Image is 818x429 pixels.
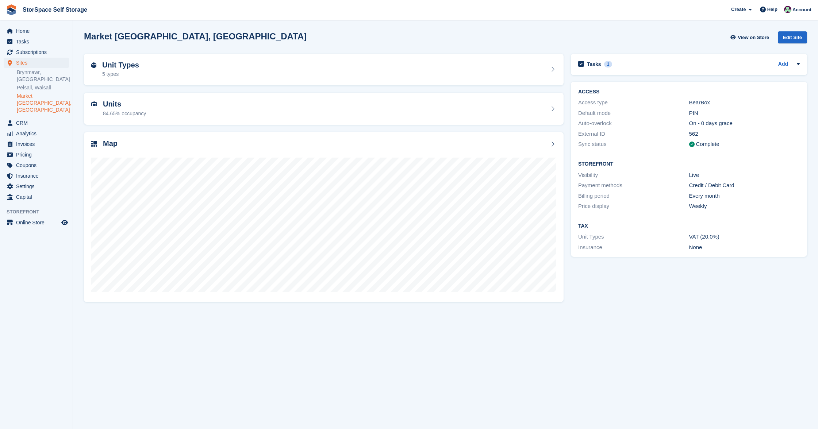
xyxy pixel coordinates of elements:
a: Edit Site [778,31,807,46]
a: menu [4,36,69,47]
a: Brynmawr, [GEOGRAPHIC_DATA] [17,69,69,83]
a: Map [84,132,564,302]
a: menu [4,150,69,160]
a: menu [4,160,69,170]
div: Every month [689,192,800,200]
span: Help [767,6,777,13]
a: menu [4,181,69,192]
div: Access type [578,98,689,107]
div: Unit Types [578,233,689,241]
span: Home [16,26,60,36]
div: Auto-overlock [578,119,689,128]
span: Account [792,6,811,13]
span: Invoices [16,139,60,149]
a: Pelsall, Walsall [17,84,69,91]
span: CRM [16,118,60,128]
h2: Map [103,139,118,148]
div: Payment methods [578,181,689,190]
span: Tasks [16,36,60,47]
div: 1 [604,61,612,67]
span: Subscriptions [16,47,60,57]
a: Units 84.65% occupancy [84,93,564,125]
a: View on Store [729,31,772,43]
div: VAT (20.0%) [689,233,800,241]
h2: Storefront [578,161,800,167]
a: menu [4,26,69,36]
h2: Tax [578,223,800,229]
span: Insurance [16,171,60,181]
div: Sync status [578,140,689,148]
a: menu [4,139,69,149]
span: Coupons [16,160,60,170]
div: Complete [696,140,719,148]
div: Live [689,171,800,179]
img: unit-icn-7be61d7bf1b0ce9d3e12c5938cc71ed9869f7b940bace4675aadf7bd6d80202e.svg [91,101,97,107]
a: Add [778,60,788,69]
div: None [689,243,800,252]
span: Create [731,6,746,13]
h2: Market [GEOGRAPHIC_DATA], [GEOGRAPHIC_DATA] [84,31,307,41]
span: View on Store [738,34,769,41]
div: External ID [578,130,689,138]
div: PIN [689,109,800,117]
h2: Units [103,100,146,108]
span: Online Store [16,217,60,228]
span: Capital [16,192,60,202]
img: map-icn-33ee37083ee616e46c38cad1a60f524a97daa1e2b2c8c0bc3eb3415660979fc1.svg [91,141,97,147]
a: StorSpace Self Storage [20,4,90,16]
h2: Tasks [587,61,601,67]
div: BearBox [689,98,800,107]
a: menu [4,128,69,139]
span: Pricing [16,150,60,160]
img: stora-icon-8386f47178a22dfd0bd8f6a31ec36ba5ce8667c1dd55bd0f319d3a0aa187defe.svg [6,4,17,15]
span: Sites [16,58,60,68]
img: unit-type-icn-2b2737a686de81e16bb02015468b77c625bbabd49415b5ef34ead5e3b44a266d.svg [91,62,96,68]
a: Unit Types 5 types [84,54,564,86]
div: Billing period [578,192,689,200]
span: Storefront [7,208,73,216]
div: Credit / Debit Card [689,181,800,190]
a: menu [4,118,69,128]
div: 5 types [102,70,139,78]
h2: Unit Types [102,61,139,69]
div: Insurance [578,243,689,252]
div: Visibility [578,171,689,179]
div: 562 [689,130,800,138]
a: Market [GEOGRAPHIC_DATA], [GEOGRAPHIC_DATA] [17,93,69,113]
div: Price display [578,202,689,210]
a: menu [4,192,69,202]
h2: ACCESS [578,89,800,95]
span: Analytics [16,128,60,139]
a: menu [4,171,69,181]
div: Edit Site [778,31,807,43]
div: Default mode [578,109,689,117]
img: Ross Hadlington [784,6,791,13]
a: Preview store [60,218,69,227]
div: 84.65% occupancy [103,110,146,117]
div: Weekly [689,202,800,210]
a: menu [4,58,69,68]
span: Settings [16,181,60,192]
a: menu [4,217,69,228]
div: On - 0 days grace [689,119,800,128]
a: menu [4,47,69,57]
